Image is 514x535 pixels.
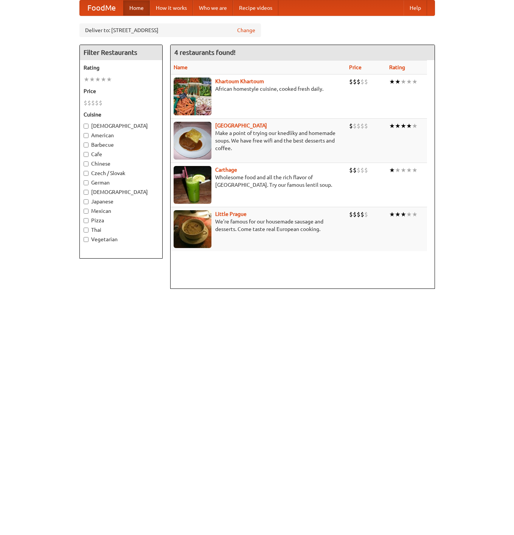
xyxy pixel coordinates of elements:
[389,122,395,130] li: ★
[84,124,89,129] input: [DEMOGRAPHIC_DATA]
[84,207,158,215] label: Mexican
[84,180,89,185] input: German
[395,122,401,130] li: ★
[174,85,343,93] p: African homestyle cuisine, cooked fresh daily.
[84,228,89,233] input: Thai
[357,78,360,86] li: $
[174,64,188,70] a: Name
[79,23,261,37] div: Deliver to: [STREET_ADDRESS]
[84,111,158,118] h5: Cuisine
[174,122,211,160] img: czechpoint.jpg
[357,210,360,219] li: $
[174,129,343,152] p: Make a point of trying our knedlíky and homemade soups. We have free wifi and the best desserts a...
[84,209,89,214] input: Mexican
[84,160,158,167] label: Chinese
[84,218,89,223] input: Pizza
[357,166,360,174] li: $
[412,122,418,130] li: ★
[406,122,412,130] li: ★
[215,78,264,84] a: Khartoum Khartoum
[412,78,418,86] li: ★
[349,122,353,130] li: $
[360,78,364,86] li: $
[395,166,401,174] li: ★
[84,198,158,205] label: Japanese
[174,78,211,115] img: khartoum.jpg
[215,123,267,129] a: [GEOGRAPHIC_DATA]
[87,99,91,107] li: $
[237,26,255,34] a: Change
[84,99,87,107] li: $
[353,210,357,219] li: $
[215,211,247,217] a: Little Prague
[84,171,89,176] input: Czech / Slovak
[357,122,360,130] li: $
[389,210,395,219] li: ★
[89,75,95,84] li: ★
[233,0,278,16] a: Recipe videos
[84,133,89,138] input: American
[401,210,406,219] li: ★
[395,210,401,219] li: ★
[174,174,343,189] p: Wholesome food and all the rich flavor of [GEOGRAPHIC_DATA]. Try our famous lentil soup.
[349,166,353,174] li: $
[84,143,89,147] input: Barbecue
[101,75,106,84] li: ★
[84,237,89,242] input: Vegetarian
[84,64,158,71] h5: Rating
[360,166,364,174] li: $
[389,64,405,70] a: Rating
[84,75,89,84] li: ★
[404,0,427,16] a: Help
[84,236,158,243] label: Vegetarian
[80,45,162,60] h4: Filter Restaurants
[84,179,158,186] label: German
[412,166,418,174] li: ★
[84,188,158,196] label: [DEMOGRAPHIC_DATA]
[401,166,406,174] li: ★
[406,210,412,219] li: ★
[174,49,236,56] ng-pluralize: 4 restaurants found!
[84,87,158,95] h5: Price
[91,99,95,107] li: $
[84,141,158,149] label: Barbecue
[84,132,158,139] label: American
[389,78,395,86] li: ★
[364,210,368,219] li: $
[406,166,412,174] li: ★
[389,166,395,174] li: ★
[364,78,368,86] li: $
[84,190,89,195] input: [DEMOGRAPHIC_DATA]
[360,210,364,219] li: $
[215,167,237,173] a: Carthage
[174,166,211,204] img: carthage.jpg
[353,166,357,174] li: $
[349,78,353,86] li: $
[99,99,102,107] li: $
[174,218,343,233] p: We're famous for our housemade sausage and desserts. Come taste real European cooking.
[106,75,112,84] li: ★
[193,0,233,16] a: Who we are
[364,166,368,174] li: $
[349,64,362,70] a: Price
[174,210,211,248] img: littleprague.jpg
[84,199,89,204] input: Japanese
[84,150,158,158] label: Cafe
[84,152,89,157] input: Cafe
[360,122,364,130] li: $
[401,122,406,130] li: ★
[84,169,158,177] label: Czech / Slovak
[353,122,357,130] li: $
[95,75,101,84] li: ★
[395,78,401,86] li: ★
[349,210,353,219] li: $
[84,122,158,130] label: [DEMOGRAPHIC_DATA]
[123,0,150,16] a: Home
[412,210,418,219] li: ★
[80,0,123,16] a: FoodMe
[95,99,99,107] li: $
